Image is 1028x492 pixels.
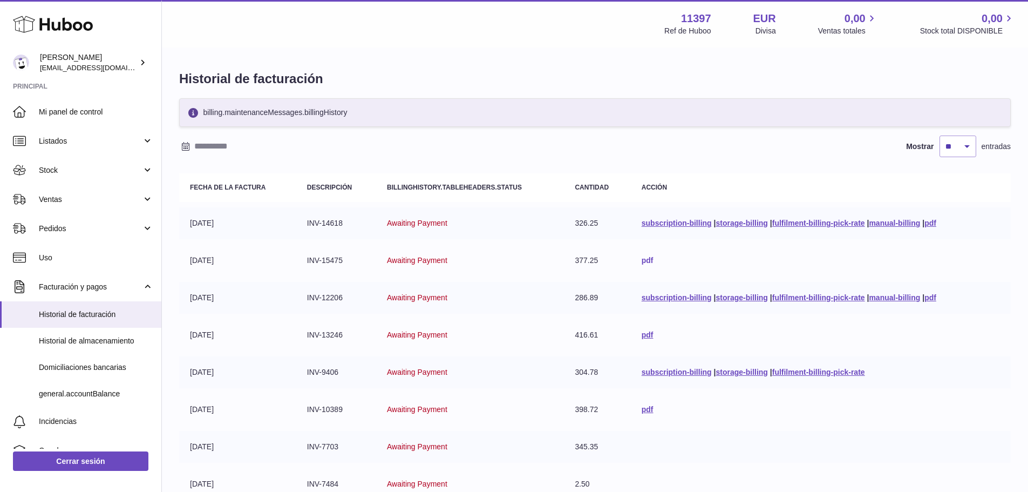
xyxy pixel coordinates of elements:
[906,141,934,152] label: Mostrar
[13,75,30,84] span: 16 px
[867,219,869,227] span: |
[40,52,137,73] div: [PERSON_NAME]
[642,256,653,265] a: pdf
[664,26,711,36] div: Ref de Huboo
[920,11,1015,36] a: 0,00 Stock total DISPONIBLE
[39,165,142,176] span: Stock
[642,293,712,302] a: subscription-billing
[564,431,630,463] td: 345.35
[387,405,447,414] span: Awaiting Payment
[387,256,447,265] span: Awaiting Payment
[296,207,376,239] td: INV-14618
[387,368,447,376] span: Awaiting Payment
[16,14,58,23] a: Back to Top
[4,34,158,46] h3: Estilo
[4,65,66,75] label: Tamaño de fuente
[39,362,153,373] span: Domiciliaciones bancarias
[39,416,153,427] span: Incidencias
[867,293,869,302] span: |
[179,282,296,314] td: [DATE]
[564,319,630,351] td: 416.61
[179,356,296,388] td: [DATE]
[387,184,522,191] strong: billingHistory.tableHeaders.status
[179,394,296,426] td: [DATE]
[190,184,265,191] strong: Fecha de la factura
[714,293,716,302] span: |
[920,26,1015,36] span: Stock total DISPONIBLE
[564,207,630,239] td: 326.25
[869,219,920,227] a: manual-billing
[39,309,153,320] span: Historial de facturación
[922,219,924,227] span: |
[922,293,924,302] span: |
[39,282,142,292] span: Facturación y pagos
[387,219,447,227] span: Awaiting Payment
[179,431,296,463] td: [DATE]
[387,480,447,488] span: Awaiting Payment
[770,293,772,302] span: |
[681,11,711,26] strong: 11397
[296,245,376,277] td: INV-15475
[714,368,716,376] span: |
[296,431,376,463] td: INV-7703
[296,282,376,314] td: INV-12206
[179,207,296,239] td: [DATE]
[755,26,776,36] div: Divisa
[818,26,878,36] span: Ventas totales
[296,319,376,351] td: INV-13246
[13,451,148,471] a: Cerrar sesión
[772,368,865,376] a: fulfilment-billing-pick-rate
[387,331,447,339] span: Awaiting Payment
[714,219,716,227] span: |
[770,368,772,376] span: |
[924,293,936,302] a: pdf
[642,219,712,227] a: subscription-billing
[39,253,153,263] span: Uso
[772,293,865,302] a: fulfilment-billing-pick-rate
[716,219,767,227] a: storage-billing
[179,70,1011,87] h1: Historial de facturación
[296,356,376,388] td: INV-9406
[39,224,142,234] span: Pedidos
[296,394,376,426] td: INV-10389
[716,293,767,302] a: storage-billing
[387,293,447,302] span: Awaiting Payment
[564,356,630,388] td: 304.78
[179,319,296,351] td: [DATE]
[564,245,630,277] td: 377.25
[818,11,878,36] a: 0,00 Ventas totales
[307,184,352,191] strong: Descripción
[716,368,767,376] a: storage-billing
[564,282,630,314] td: 286.89
[564,394,630,426] td: 398.72
[642,368,712,376] a: subscription-billing
[770,219,772,227] span: |
[39,136,142,146] span: Listados
[642,405,653,414] a: pdf
[642,331,653,339] a: pdf
[4,4,158,14] div: Outline
[869,293,920,302] a: manual-billing
[179,98,1011,127] div: billing.maintenanceMessages.billingHistory
[642,184,667,191] strong: Acción
[39,194,142,205] span: Ventas
[753,11,776,26] strong: EUR
[179,245,296,277] td: [DATE]
[845,11,866,26] span: 0,00
[40,63,159,72] span: [EMAIL_ADDRESS][DOMAIN_NAME]
[39,446,153,456] span: Canales
[982,11,1003,26] span: 0,00
[982,141,1011,152] span: entradas
[39,107,153,117] span: Mi panel de control
[39,336,153,346] span: Historial de almacenamiento
[387,442,447,451] span: Awaiting Payment
[772,219,865,227] a: fulfilment-billing-pick-rate
[39,389,153,399] span: general.accountBalance
[13,55,29,71] img: info@luckybur.com
[575,184,609,191] strong: Cantidad
[924,219,936,227] a: pdf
